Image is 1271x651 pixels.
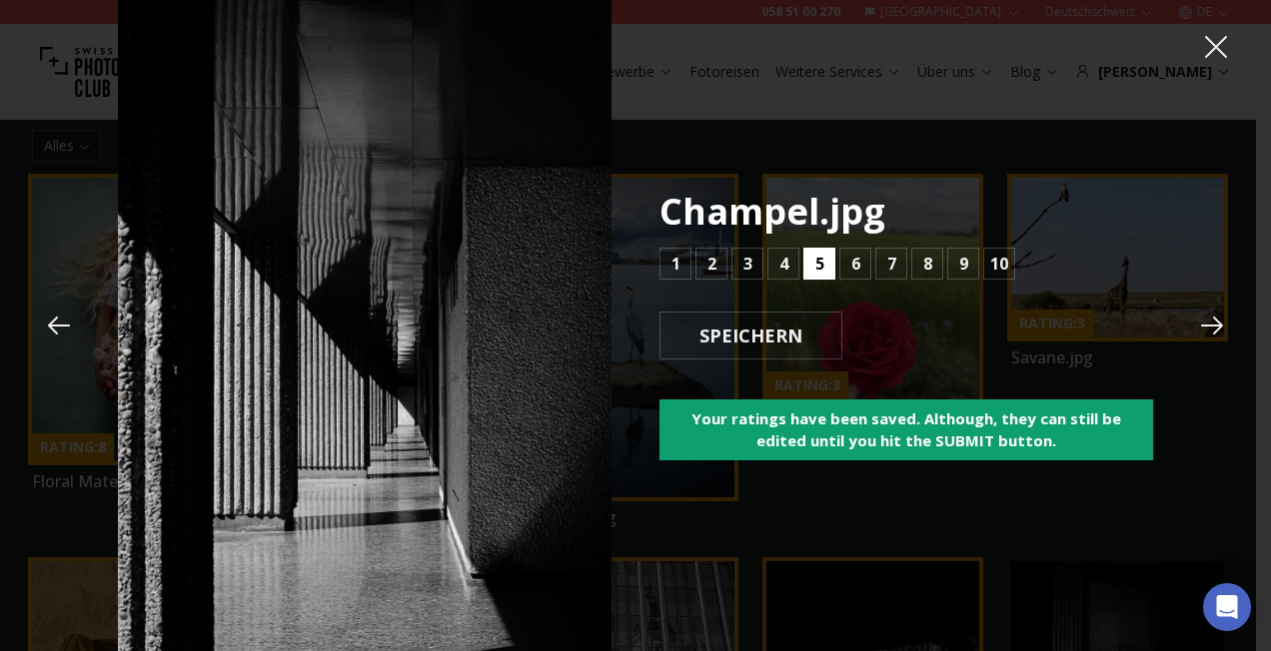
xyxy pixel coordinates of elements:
button: 5 [803,248,835,280]
div: Open Intercom Messenger [1203,583,1251,631]
b: 2 [707,252,716,276]
button: 4 [767,248,799,280]
p: Champel.jpg [659,192,885,232]
b: 1 [671,252,680,276]
b: 9 [959,252,968,276]
button: 9 [947,248,979,280]
b: 3 [743,252,752,276]
p: Your ratings have been saved. Although, they can still be edited until you hit the SUBMIT button . [691,407,1121,452]
button: SPEICHERN [659,312,842,359]
b: 10 [990,252,1008,276]
button: 6 [839,248,871,280]
button: 10 [983,248,1015,280]
b: 5 [815,252,824,276]
button: 7 [875,248,907,280]
b: 8 [923,252,932,276]
b: 4 [779,252,788,276]
b: 7 [887,252,896,276]
button: 2 [695,248,727,280]
b: 6 [851,252,860,276]
button: 1 [659,248,691,280]
button: 3 [731,248,763,280]
button: 8 [911,248,943,280]
b: SPEICHERN [683,323,818,348]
